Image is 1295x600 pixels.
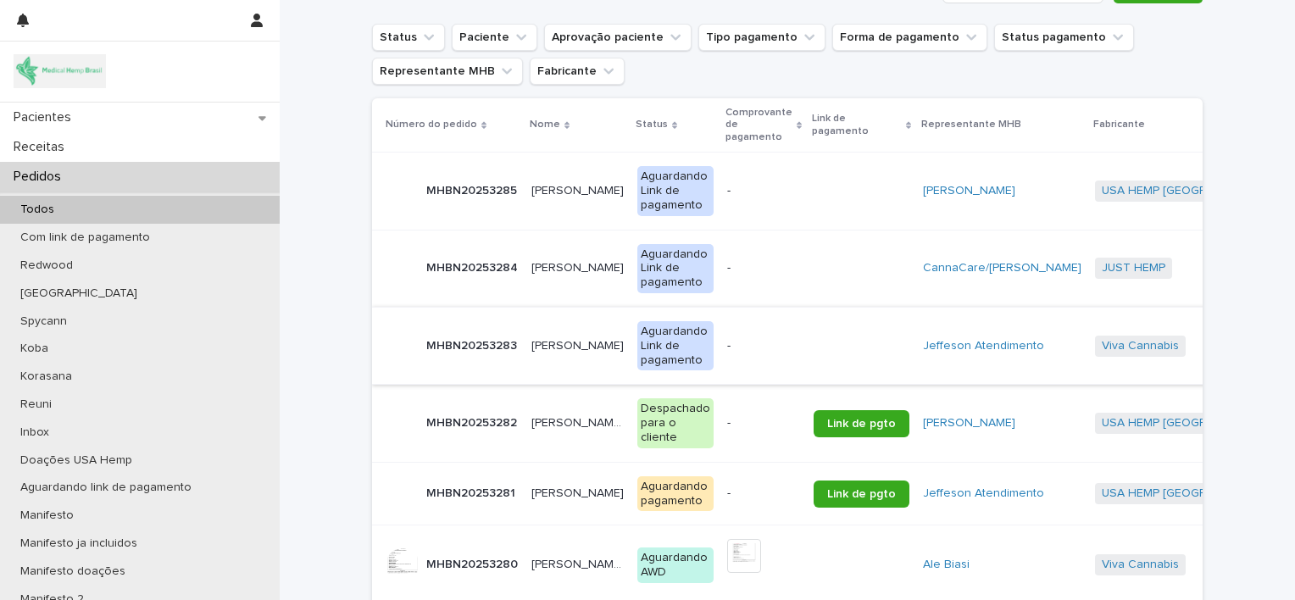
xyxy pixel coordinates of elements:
[921,115,1021,134] p: Representante MHB
[14,54,106,88] img: 4SJayOo8RSQX0lnsmxob
[923,184,1015,198] a: [PERSON_NAME]
[7,453,146,468] p: Doações USA Hemp
[7,369,86,384] p: Korasana
[386,115,477,134] p: Número do pedido
[531,181,627,198] p: Thaiane Soares Costa
[531,258,627,275] p: William Polizel
[7,286,151,301] p: [GEOGRAPHIC_DATA]
[1102,416,1280,431] a: USA HEMP [GEOGRAPHIC_DATA]
[637,476,714,512] div: Aguardando pagamento
[637,244,714,293] div: Aguardando Link de pagamento
[812,109,902,141] p: Link de pagamento
[426,181,520,198] p: MHBN20253285
[426,336,520,353] p: MHBN20253283
[727,486,800,501] p: -
[531,336,627,353] p: William Polizel
[7,536,151,551] p: Manifesto ja incluidos
[636,115,668,134] p: Status
[426,554,521,572] p: MHBN20253280
[372,58,523,85] button: Representante MHB
[1102,558,1179,572] a: Viva Cannabis
[1102,339,1179,353] a: Viva Cannabis
[372,24,445,51] button: Status
[426,258,521,275] p: MHBN20253284
[923,486,1044,501] a: Jeffeson Atendimento
[7,481,205,495] p: Aguardando link de pagamento
[814,481,909,508] a: Link de pgto
[1102,261,1165,275] a: JUST HEMP
[7,564,139,579] p: Manifesto doações
[7,508,87,523] p: Manifesto
[923,416,1015,431] a: [PERSON_NAME]
[637,321,714,370] div: Aguardando Link de pagamento
[426,413,520,431] p: MHBN20253282
[531,413,627,431] p: Tatiana Cristina do Carmo
[7,425,63,440] p: Inbox
[727,339,800,353] p: -
[923,261,1081,275] a: CannaCare/[PERSON_NAME]
[531,483,627,501] p: Gustavo Silveira
[637,547,714,583] div: Aguardando AWD
[452,24,537,51] button: Paciente
[426,483,519,501] p: MHBN20253281
[7,203,68,217] p: Todos
[727,184,800,198] p: -
[727,416,800,431] p: -
[827,418,896,430] span: Link de pgto
[698,24,825,51] button: Tipo pagamento
[7,109,85,125] p: Pacientes
[7,139,78,155] p: Receitas
[827,488,896,500] span: Link de pgto
[7,342,62,356] p: Koba
[544,24,692,51] button: Aprovação paciente
[637,166,714,215] div: Aguardando Link de pagamento
[530,58,625,85] button: Fabricante
[994,24,1134,51] button: Status pagamento
[1093,115,1145,134] p: Fabricante
[1102,486,1280,501] a: USA HEMP [GEOGRAPHIC_DATA]
[7,397,65,412] p: Reuni
[832,24,987,51] button: Forma de pagamento
[7,258,86,273] p: Redwood
[725,103,792,147] p: Comprovante de pagamento
[637,398,714,447] div: Despachado para o cliente
[7,169,75,185] p: Pedidos
[530,115,560,134] p: Nome
[923,558,970,572] a: Ale Biasi
[531,554,627,572] p: Carlo Fabiano Garzon Falci
[923,339,1044,353] a: Jeffeson Atendimento
[7,314,81,329] p: Spycann
[727,261,800,275] p: -
[814,410,909,437] a: Link de pgto
[1102,184,1280,198] a: USA HEMP [GEOGRAPHIC_DATA]
[7,231,164,245] p: Com link de pagamento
